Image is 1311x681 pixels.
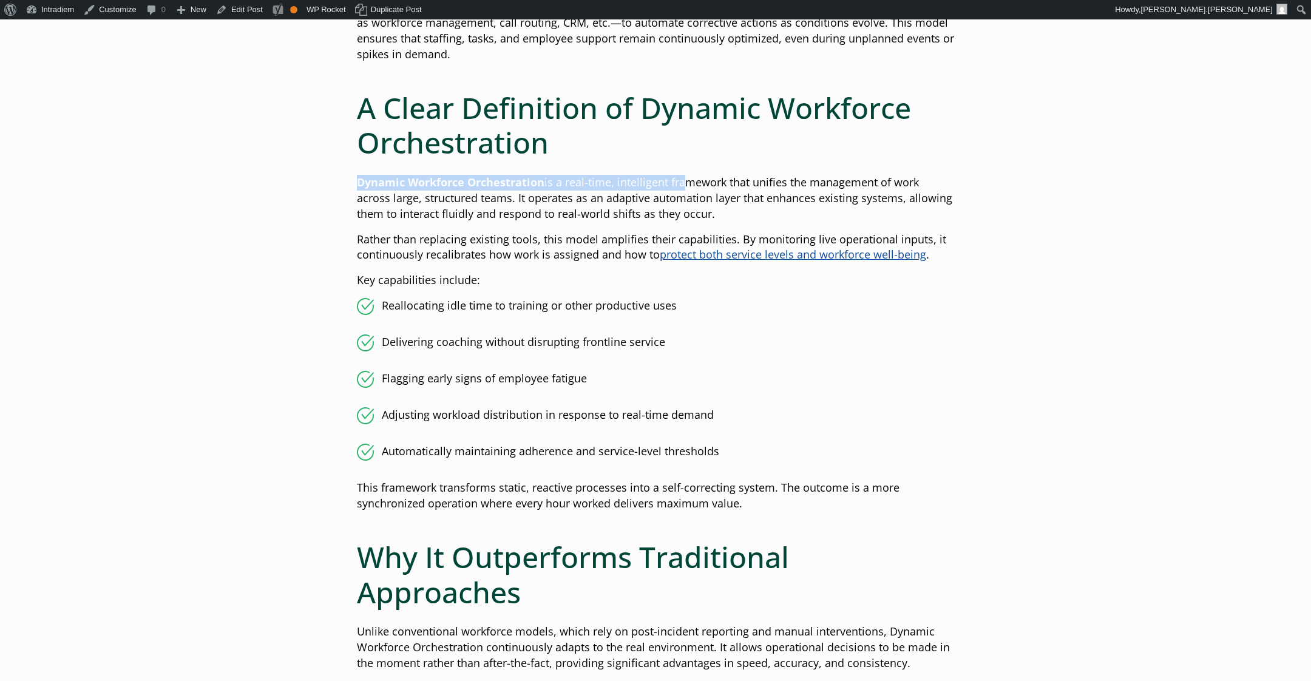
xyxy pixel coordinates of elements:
[1141,5,1273,14] span: [PERSON_NAME].[PERSON_NAME]
[357,444,954,461] li: Automatically maintaining adherence and service-level thresholds
[357,480,954,512] p: This framework transforms static, reactive processes into a self-correcting system. The outcome i...
[357,90,954,160] h2: A Clear Definition of Dynamic Workforce Orchestration
[357,407,954,424] li: Adjusting workload distribution in response to real-time demand
[357,624,954,671] p: Unlike conventional workforce models, which rely on post-incident reporting and manual interventi...
[357,232,954,263] p: Rather than replacing existing tools, this model amplifies their capabilities. By monitoring live...
[660,247,926,262] a: Link opens in a new window
[357,298,954,315] li: Reallocating idle time to training or other productive uses
[357,334,954,351] li: Delivering coaching without disrupting frontline service
[357,371,954,388] li: Flagging early signs of employee fatigue
[357,175,544,189] strong: Dynamic Workforce Orchestration
[357,175,954,222] p: is a real-time, intelligent framework that unifies the management of work across large, structure...
[290,6,297,13] div: OK
[357,540,954,609] h2: Why It Outperforms Traditional Approaches
[357,273,954,288] p: Key capabilities include:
